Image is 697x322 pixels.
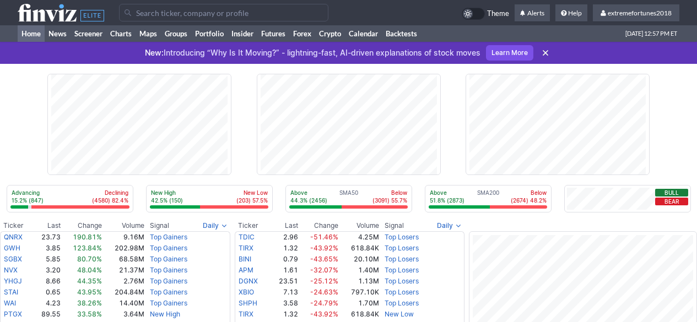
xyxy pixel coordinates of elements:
[4,266,18,274] a: NVX
[310,255,338,263] span: -43.65%
[437,220,453,231] span: Daily
[102,287,145,298] td: 204.84M
[511,189,547,197] p: Below
[33,265,61,276] td: 3.20
[4,277,22,285] a: YHGJ
[119,4,328,21] input: Search
[239,288,254,296] a: XBIO
[266,243,299,254] td: 1.32
[151,189,183,197] p: New High
[310,310,338,318] span: -43.92%
[73,233,102,241] span: 190.81%
[77,299,102,307] span: 38.26%
[102,276,145,287] td: 2.76M
[77,310,102,318] span: 33.58%
[289,25,315,42] a: Forex
[266,231,299,243] td: 2.96
[434,220,464,231] button: Signals interval
[655,189,688,197] button: Bull
[239,233,255,241] a: TDIC
[430,189,464,197] p: Above
[236,189,268,197] p: New Low
[339,243,380,254] td: 618.84K
[239,244,253,252] a: TIRX
[608,9,672,17] span: extremefortunes2018
[382,25,421,42] a: Backtests
[430,197,464,204] p: 51.8% (2873)
[385,266,419,274] a: Top Losers
[4,288,18,296] a: STAI
[150,299,187,307] a: Top Gainers
[92,189,128,197] p: Declining
[102,298,145,309] td: 14.40M
[315,25,345,42] a: Crypto
[33,243,61,254] td: 3.85
[102,220,145,231] th: Volume
[555,4,587,22] a: Help
[239,310,253,318] a: TIRX
[33,287,61,298] td: 0.65
[33,220,61,231] th: Last
[150,310,180,318] a: New High
[339,265,380,276] td: 1.40M
[150,288,187,296] a: Top Gainers
[18,25,45,42] a: Home
[310,233,338,241] span: -51.46%
[625,25,677,42] span: [DATE] 12:57 PM ET
[339,231,380,243] td: 4.25M
[310,277,338,285] span: -25.12%
[77,288,102,296] span: 43.95%
[12,189,44,197] p: Advancing
[339,309,380,320] td: 618.84K
[106,25,136,42] a: Charts
[339,287,380,298] td: 797.10K
[655,198,688,205] button: Bear
[4,244,20,252] a: GWH
[73,244,102,252] span: 123.84%
[385,288,419,296] a: Top Losers
[77,266,102,274] span: 48.04%
[92,197,128,204] p: (4580) 82.4%
[266,265,299,276] td: 1.61
[385,233,419,241] a: Top Losers
[102,254,145,265] td: 68.58M
[339,276,380,287] td: 1.13M
[385,255,419,263] a: Top Losers
[310,288,338,296] span: -24.63%
[200,220,230,231] button: Signals interval
[266,254,299,265] td: 0.79
[4,310,22,318] a: PTGX
[151,197,183,204] p: 42.5% (150)
[511,197,547,204] p: (2674) 48.2%
[266,220,299,231] th: Last
[145,48,164,57] span: New:
[239,255,251,263] a: BINI
[150,244,187,252] a: Top Gainers
[385,221,404,230] span: Signal
[385,277,419,285] a: Top Losers
[515,4,550,22] a: Alerts
[345,25,382,42] a: Calendar
[429,189,548,205] div: SMA200
[150,266,187,274] a: Top Gainers
[266,309,299,320] td: 1.32
[77,255,102,263] span: 80.70%
[235,220,266,231] th: Ticker
[33,254,61,265] td: 5.85
[339,298,380,309] td: 1.70M
[486,45,533,61] a: Learn More
[102,265,145,276] td: 21.37M
[593,4,679,22] a: extremefortunes2018
[77,277,102,285] span: 44.35%
[236,197,268,204] p: (203) 57.5%
[339,254,380,265] td: 20.10M
[266,298,299,309] td: 3.58
[61,220,102,231] th: Change
[150,255,187,263] a: Top Gainers
[150,221,169,230] span: Signal
[71,25,106,42] a: Screener
[385,299,419,307] a: Top Losers
[4,233,23,241] a: QNRX
[266,276,299,287] td: 23.51
[136,25,161,42] a: Maps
